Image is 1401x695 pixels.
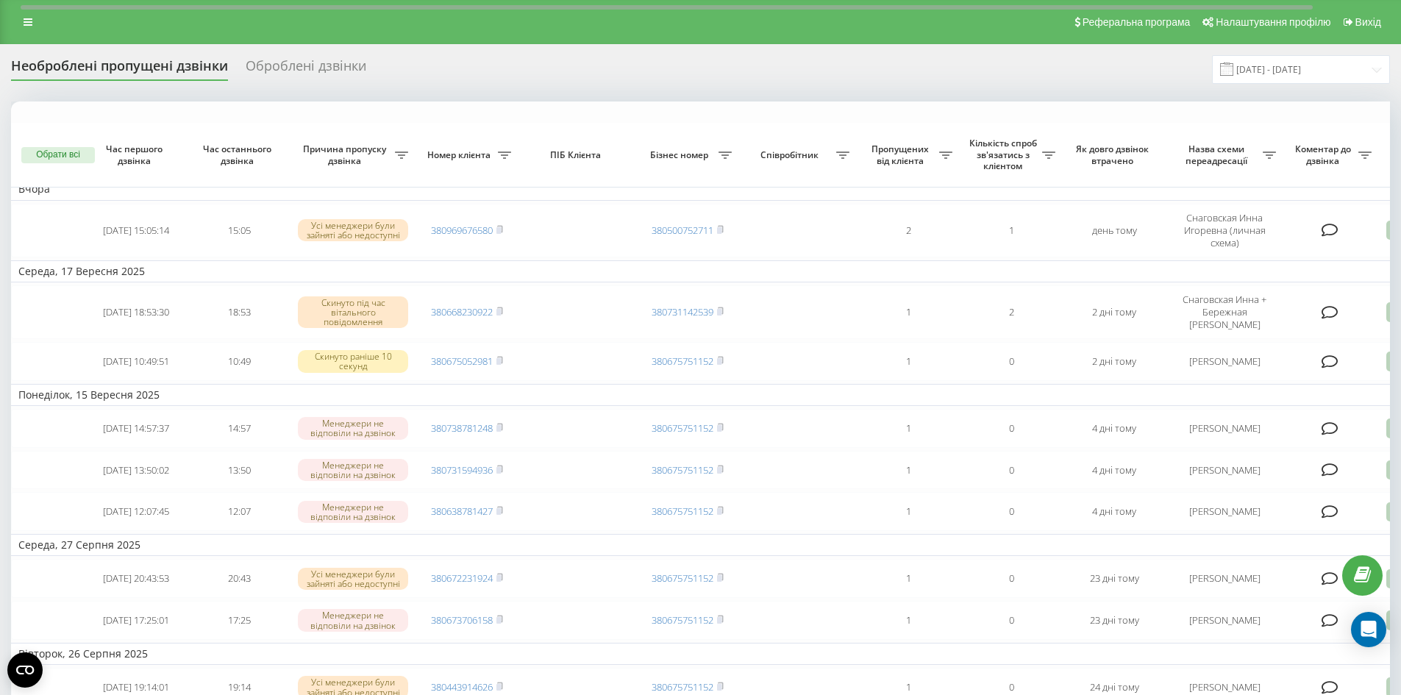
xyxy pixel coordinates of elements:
span: Пропущених від клієнта [864,143,939,166]
td: 1 [857,342,960,381]
td: [DATE] 10:49:51 [85,342,188,381]
td: день тому [1063,204,1166,257]
td: 1 [857,559,960,598]
div: Необроблені пропущені дзвінки [11,58,228,81]
td: 1 [857,409,960,448]
span: Налаштування профілю [1216,16,1330,28]
a: 380675751152 [652,571,713,585]
td: 2 дні тому [1063,285,1166,339]
span: Вихід [1355,16,1381,28]
a: 380969676580 [431,224,493,237]
a: 380675751152 [652,680,713,694]
td: 4 дні тому [1063,451,1166,490]
a: 380672231924 [431,571,493,585]
td: 0 [960,342,1063,381]
a: 380731142539 [652,305,713,318]
span: Причина пропуску дзвінка [298,143,395,166]
a: 380738781248 [431,421,493,435]
td: [PERSON_NAME] [1166,492,1283,531]
td: [DATE] 17:25:01 [85,601,188,640]
td: 20:43 [188,559,290,598]
div: Менеджери не відповіли на дзвінок [298,609,408,631]
td: 1 [857,601,960,640]
div: Усі менеджери були зайняті або недоступні [298,568,408,590]
td: 4 дні тому [1063,492,1166,531]
div: Скинуто під час вітального повідомлення [298,296,408,329]
td: [PERSON_NAME] [1166,342,1283,381]
div: Open Intercom Messenger [1351,612,1386,647]
a: 380668230922 [431,305,493,318]
a: 380500752711 [652,224,713,237]
a: 380675751152 [652,421,713,435]
td: 0 [960,492,1063,531]
a: 380675751152 [652,463,713,477]
td: 1 [857,451,960,490]
a: 380638781427 [431,505,493,518]
span: Час останнього дзвінка [199,143,279,166]
a: 380675751152 [652,613,713,627]
td: Снаговская Инна + Бережная [PERSON_NAME] [1166,285,1283,339]
span: Реферальна програма [1083,16,1191,28]
a: 380731594936 [431,463,493,477]
td: [PERSON_NAME] [1166,409,1283,448]
div: Усі менеджери були зайняті або недоступні [298,219,408,241]
td: 0 [960,559,1063,598]
td: 10:49 [188,342,290,381]
a: 380675751152 [652,354,713,368]
span: Бізнес номер [644,149,719,161]
a: 380673706158 [431,613,493,627]
td: 14:57 [188,409,290,448]
td: [PERSON_NAME] [1166,601,1283,640]
td: [DATE] 14:57:37 [85,409,188,448]
a: 380443914626 [431,680,493,694]
td: 13:50 [188,451,290,490]
a: 380675751152 [652,505,713,518]
span: Співробітник [746,149,836,161]
td: 0 [960,409,1063,448]
span: Номер клієнта [423,149,498,161]
span: Коментар до дзвінка [1291,143,1358,166]
td: 2 [857,204,960,257]
div: Скинуто раніше 10 секунд [298,350,408,372]
td: 2 [960,285,1063,339]
span: Кількість спроб зв'язатись з клієнтом [967,138,1042,172]
td: 12:07 [188,492,290,531]
td: 17:25 [188,601,290,640]
td: 0 [960,601,1063,640]
td: 4 дні тому [1063,409,1166,448]
button: Open CMP widget [7,652,43,688]
td: 1 [857,492,960,531]
span: Назва схеми переадресації [1173,143,1263,166]
td: [DATE] 18:53:30 [85,285,188,339]
div: Менеджери не відповіли на дзвінок [298,459,408,481]
td: [DATE] 13:50:02 [85,451,188,490]
td: 0 [960,451,1063,490]
span: Як довго дзвінок втрачено [1074,143,1154,166]
td: 18:53 [188,285,290,339]
td: 23 дні тому [1063,559,1166,598]
td: Снаговская Инна Игоревна (личная схема) [1166,204,1283,257]
div: Оброблені дзвінки [246,58,366,81]
td: 23 дні тому [1063,601,1166,640]
td: [PERSON_NAME] [1166,559,1283,598]
td: [PERSON_NAME] [1166,451,1283,490]
td: [DATE] 15:05:14 [85,204,188,257]
button: Обрати всі [21,147,95,163]
td: 1 [857,285,960,339]
span: Час першого дзвінка [96,143,176,166]
td: 1 [960,204,1063,257]
td: 2 дні тому [1063,342,1166,381]
span: ПІБ Клієнта [531,149,624,161]
div: Менеджери не відповіли на дзвінок [298,501,408,523]
td: [DATE] 20:43:53 [85,559,188,598]
div: Менеджери не відповіли на дзвінок [298,417,408,439]
td: [DATE] 12:07:45 [85,492,188,531]
td: 15:05 [188,204,290,257]
a: 380675052981 [431,354,493,368]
